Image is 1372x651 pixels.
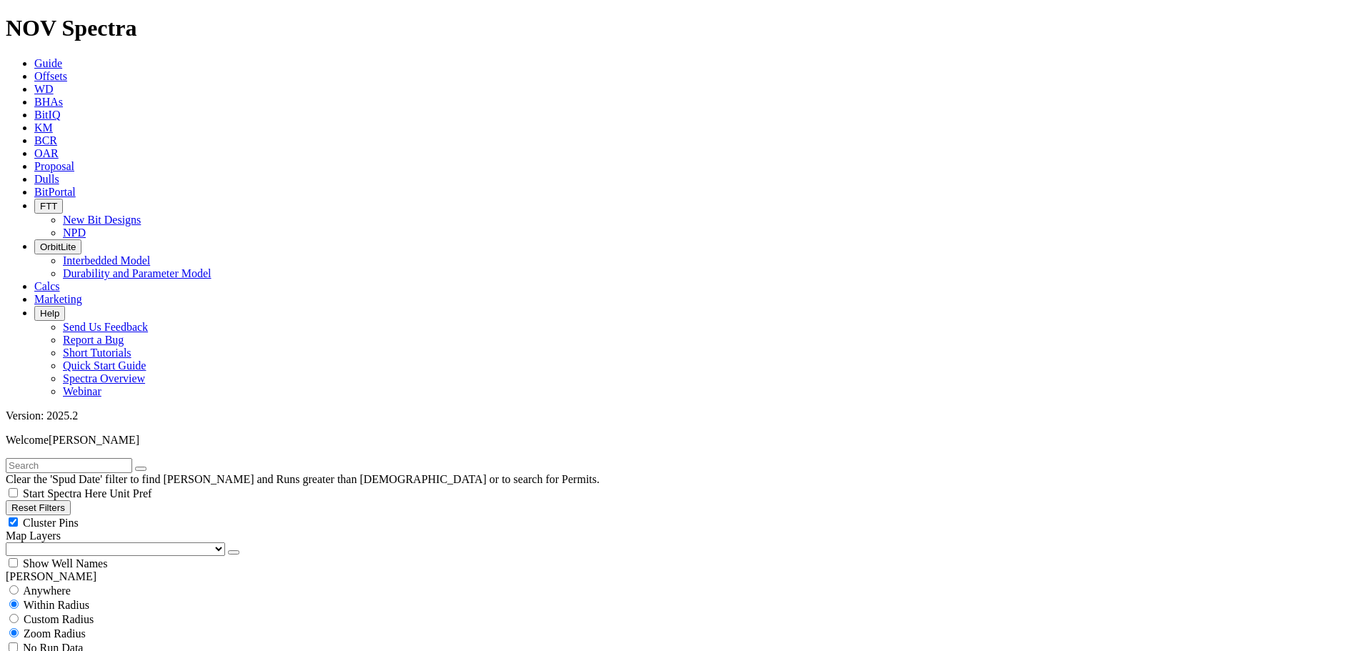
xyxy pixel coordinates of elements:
[34,109,60,121] a: BitIQ
[6,570,1366,583] div: [PERSON_NAME]
[34,134,57,146] a: BCR
[63,385,101,397] a: Webinar
[6,434,1366,447] p: Welcome
[34,199,63,214] button: FTT
[63,334,124,346] a: Report a Bug
[34,83,54,95] a: WD
[23,585,71,597] span: Anywhere
[40,201,57,212] span: FTT
[9,488,18,497] input: Start Spectra Here
[24,613,94,625] span: Custom Radius
[23,517,79,529] span: Cluster Pins
[23,487,106,500] span: Start Spectra Here
[40,242,76,252] span: OrbitLite
[34,57,62,69] a: Guide
[34,147,59,159] a: OAR
[63,347,131,359] a: Short Tutorials
[34,70,67,82] a: Offsets
[34,293,82,305] a: Marketing
[34,306,65,321] button: Help
[63,254,150,267] a: Interbedded Model
[34,160,74,172] a: Proposal
[6,473,600,485] span: Clear the 'Spud Date' filter to find [PERSON_NAME] and Runs greater than [DEMOGRAPHIC_DATA] or to...
[6,458,132,473] input: Search
[34,96,63,108] a: BHAs
[34,173,59,185] a: Dulls
[6,530,61,542] span: Map Layers
[109,487,151,500] span: Unit Pref
[34,280,60,292] a: Calcs
[6,409,1366,422] div: Version: 2025.2
[63,227,86,239] a: NPD
[6,500,71,515] button: Reset Filters
[6,15,1366,41] h1: NOV Spectra
[34,121,53,134] a: KM
[23,557,107,570] span: Show Well Names
[34,239,81,254] button: OrbitLite
[63,321,148,333] a: Send Us Feedback
[63,372,145,384] a: Spectra Overview
[24,599,89,611] span: Within Radius
[34,186,76,198] a: BitPortal
[49,434,139,446] span: [PERSON_NAME]
[63,214,141,226] a: New Bit Designs
[63,267,212,279] a: Durability and Parameter Model
[63,359,146,372] a: Quick Start Guide
[40,308,59,319] span: Help
[24,627,86,640] span: Zoom Radius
